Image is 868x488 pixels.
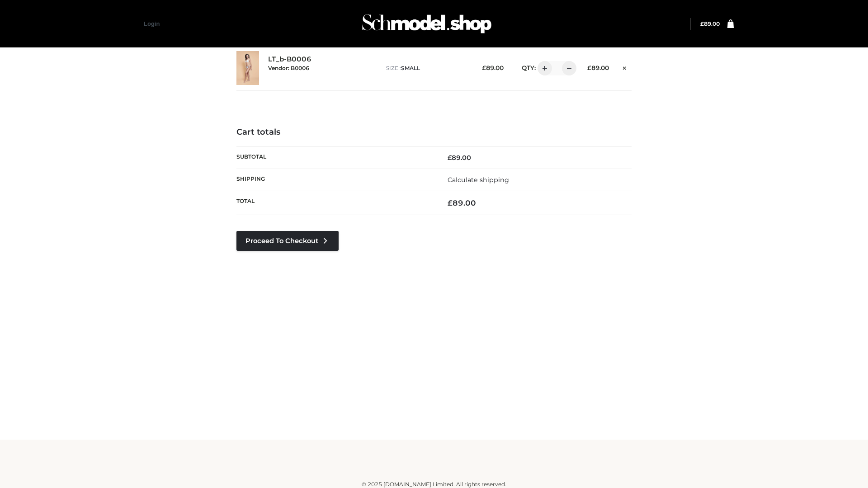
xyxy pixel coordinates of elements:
span: £ [482,64,486,71]
th: Shipping [236,169,434,191]
div: QTY: [513,61,573,75]
th: Total [236,191,434,215]
bdi: 89.00 [448,154,471,162]
small: Vendor: B0006 [268,65,309,71]
span: SMALL [401,65,420,71]
a: Calculate shipping [448,176,509,184]
span: £ [700,20,704,27]
span: £ [448,198,453,207]
bdi: 89.00 [587,64,609,71]
a: Proceed to Checkout [236,231,339,251]
th: Subtotal [236,146,434,169]
bdi: 89.00 [482,64,504,71]
div: LT_b-B0006 [268,55,377,80]
span: £ [587,64,591,71]
span: £ [448,154,452,162]
a: Login [144,20,160,27]
h4: Cart totals [236,127,632,137]
bdi: 89.00 [448,198,476,207]
bdi: 89.00 [700,20,720,27]
img: Schmodel Admin 964 [359,6,495,42]
a: £89.00 [700,20,720,27]
p: size : [386,64,468,72]
a: Remove this item [618,61,632,73]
